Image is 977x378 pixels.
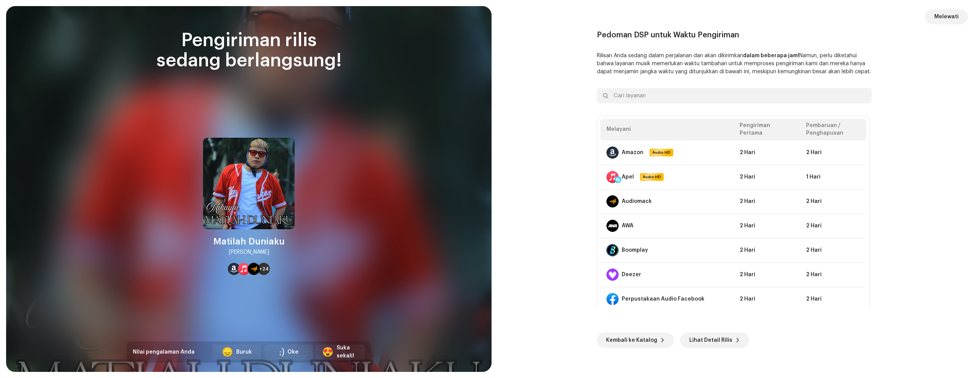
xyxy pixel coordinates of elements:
[680,333,749,348] button: Lihat Detail Rilis
[597,333,674,348] button: Kembali ke Katalog
[622,247,648,253] div: Boomplay
[229,249,269,255] font: [PERSON_NAME]
[806,223,822,228] font: 2 Hari
[622,198,652,204] div: Audiomack
[597,53,871,74] font: Namun, perlu diketahui bahwa layanan musik memerlukan waktu tambahan untuk memproses pengiriman k...
[806,199,822,204] font: 2 Hari
[806,296,822,302] font: 2 Hari
[213,237,285,246] font: Matilah Duniaku
[622,150,643,155] font: Amazon
[806,248,822,253] font: 2 Hari
[279,347,284,357] font: :)
[740,272,755,277] font: 2 Hari
[806,150,822,155] font: 2 Hari
[740,248,755,253] font: 2 Hari
[806,174,821,180] font: 1 Hari
[934,14,959,19] font: Melewati
[622,199,652,204] font: Audiomack
[740,174,755,180] font: 2 Hari
[606,338,657,343] font: Kembali ke Katalog
[622,296,705,302] font: Perpustakaan Audio Facebook
[806,123,843,136] font: Pembaruan / Penghapusan
[652,151,671,154] font: Audio HD
[597,53,743,58] font: Rilisan Anda sedang dalam perjalanan dan akan dikirimkan
[236,349,252,355] font: Buruk
[337,345,354,359] font: Suka sekali!
[740,150,755,155] font: 2 Hari
[740,296,755,302] font: 2 Hari
[259,267,269,271] font: +24
[806,272,822,277] font: 2 Hari
[606,127,631,132] font: Melayani
[156,31,342,70] font: Pengiriman rilis sedang berlangsung!
[203,138,295,229] img: a63ce53f-4d12-4e58-954d-e3def4d58e32
[740,223,755,228] font: 2 Hari
[133,349,195,355] font: Nilai pengalaman Anda
[925,9,968,24] button: Melewati
[597,88,872,103] input: Cari layanan
[740,199,755,204] font: 2 Hari
[622,272,641,278] div: Deezer
[622,174,634,180] font: Apel
[643,175,661,179] font: Audio HD
[622,248,648,253] font: Boomplay
[597,31,739,39] font: Pedoman DSP untuk Waktu Pengiriman
[622,223,634,228] font: AWA
[740,123,770,136] font: Pengiriman Pertama
[322,347,334,357] font: 😍
[287,349,298,355] font: Oke
[622,272,641,277] font: Deezer
[622,150,643,156] div: Amazon
[743,53,799,58] font: dalam beberapa jam!
[689,338,732,343] font: Lihat Detail Rilis
[222,347,233,357] font: 😞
